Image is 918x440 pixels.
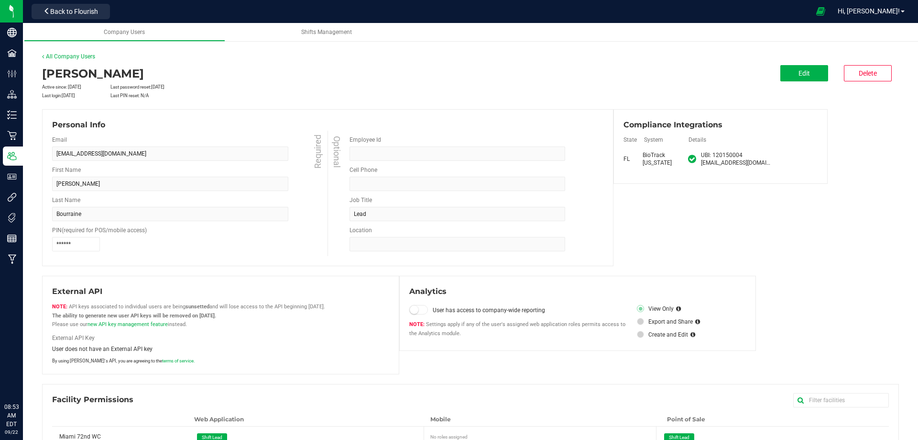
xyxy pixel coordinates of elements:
[52,166,81,174] label: First Name
[62,93,75,98] span: [DATE]
[104,29,145,35] span: Company Users
[52,345,153,353] span: User does not have an External API key
[4,403,19,429] p: 08:53 AM EDT
[798,69,810,77] span: Edit
[637,330,688,339] label: Create and Edit
[42,65,613,82] div: [PERSON_NAME]
[110,93,149,98] small: Last PIN reset:
[701,151,773,159] div: UBI: 120150004
[62,227,147,234] span: (required for POS/mobile access)
[52,358,195,364] small: By using [PERSON_NAME]'s API, you are agreeing to the
[330,136,343,168] span: Optional
[644,135,687,144] label: System
[42,53,95,60] a: All Company Users
[350,166,377,174] label: Cell Phone
[52,286,389,297] div: External API
[7,172,17,181] inline-svg: User Roles
[28,362,40,373] iframe: Resource center unread badge
[7,254,17,264] inline-svg: Manufacturing
[52,304,325,327] span: API keys associated to individual users are being and will lose access to the API beginning [DATE...
[7,110,17,120] inline-svg: Inventory
[202,435,222,440] span: Shift Lead
[42,93,75,98] small: Last login:
[780,65,828,81] button: Edit
[52,135,67,144] label: Email
[4,429,19,436] p: 09/22
[637,305,674,313] label: View Only
[350,135,381,144] label: Employee Id
[7,151,17,161] inline-svg: Users
[194,416,244,423] span: Web Application
[433,306,627,315] label: User has access to company-wide reporting
[52,119,603,131] div: Personal Info
[838,7,900,15] span: Hi, [PERSON_NAME]!
[151,84,164,90] span: [DATE]
[667,416,705,423] span: Point of Sale
[52,394,889,406] div: Facility Permissions
[162,358,195,363] a: terms of service.
[430,416,451,423] span: Mobile
[7,48,17,58] inline-svg: Facilities
[409,321,625,337] span: Settings apply if any of the user's assigned web application roles permits access to the Analytic...
[7,28,17,37] inline-svg: Company
[7,213,17,223] inline-svg: Tags
[32,4,110,19] button: Back to Flourish
[350,196,372,204] label: Job Title
[52,313,216,319] strong: The ability to generate new user API keys will be removed on [DATE].
[844,65,892,81] button: Delete
[793,393,889,407] input: Filter facilities
[52,334,301,342] label: External API Key
[701,159,773,167] div: [EMAIL_ADDRESS][DOMAIN_NAME]
[643,151,686,167] div: BioTrack [US_STATE]
[7,90,17,99] inline-svg: Distribution
[186,304,209,310] strong: sunsetted
[52,196,80,204] label: Last Name
[7,69,17,79] inline-svg: Configuration
[688,154,696,164] span: In Sync
[50,8,98,15] span: Back to Flourish
[7,131,17,140] inline-svg: Retail
[110,84,164,90] small: Last password reset:
[688,135,776,144] label: Details
[10,363,38,392] iframe: Resource center
[141,93,149,98] span: N/A
[623,155,643,163] div: FL
[42,84,81,90] small: Active since: [DATE]
[669,435,689,440] span: Shift Lead
[810,2,831,21] span: Open Ecommerce Menu
[59,433,101,440] span: Miami 72nd WC
[52,226,147,235] label: PIN
[623,119,722,131] span: Compliance Integrations
[350,226,372,235] label: Location
[7,234,17,243] inline-svg: Reports
[87,321,168,327] a: new API key management feature
[7,192,17,202] inline-svg: Integrations
[637,317,693,326] label: Export and Share
[301,29,352,35] span: Shifts Management
[623,135,643,144] label: State
[409,286,746,297] div: Analytics
[311,135,324,169] span: Required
